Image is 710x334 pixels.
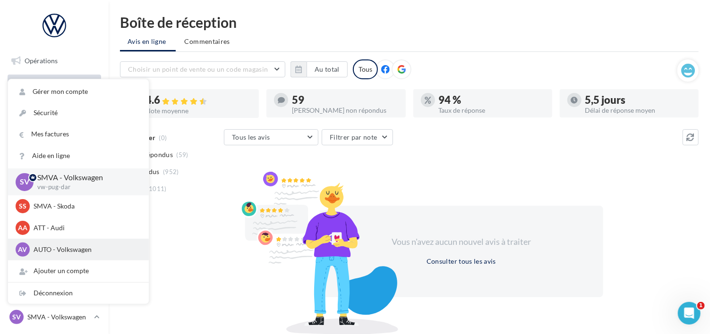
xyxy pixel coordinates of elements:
[34,223,137,233] p: ATT - Audi
[6,216,103,244] a: ASSETS PERSONNALISABLES
[120,61,285,77] button: Choisir un point de vente ou un code magasin
[8,102,149,124] a: Sécurité
[291,61,348,77] button: Au total
[147,185,167,192] span: (1011)
[19,201,26,211] span: SS
[6,75,103,95] a: Boîte de réception
[177,151,188,159] span: (59)
[423,256,500,267] button: Consulter tous les avis
[120,15,699,29] div: Boîte de réception
[25,57,58,65] span: Opérations
[439,95,545,105] div: 94 %
[8,283,149,304] div: Déconnexion
[232,133,270,141] span: Tous les avis
[439,107,545,114] div: Taux de réponse
[585,95,691,105] div: 5,5 jours
[12,312,21,322] span: SV
[145,95,251,106] div: 4.6
[18,223,27,233] span: AA
[128,65,268,73] span: Choisir un point de vente ou un code magasin
[163,168,179,175] span: (952)
[37,172,134,183] p: SMVA - Volkswagen
[6,146,103,166] a: Contacts
[322,129,393,145] button: Filtrer par note
[34,201,137,211] p: SMVA - Skoda
[27,312,90,322] p: SMVA - Volkswagen
[353,59,378,79] div: Tous
[8,260,149,282] div: Ajouter un compte
[20,176,29,187] span: SV
[8,308,101,326] a: SV SMVA - Volkswagen
[8,81,149,102] a: Gérer mon compte
[145,108,251,114] div: Note moyenne
[37,183,134,192] p: vw-pug-dar
[307,61,348,77] button: Au total
[18,245,27,254] span: AV
[8,124,149,145] a: Mes factures
[34,245,137,254] p: AUTO - Volkswagen
[6,99,103,118] a: Visibilité en ligne
[292,95,398,105] div: 59
[6,122,103,142] a: Campagnes
[678,302,701,325] iframe: Intercom live chat
[697,302,705,309] span: 1
[129,150,173,159] span: Non répondus
[6,169,103,189] a: Médiathèque
[585,107,691,114] div: Délai de réponse moyen
[8,145,149,167] a: Aide en ligne
[292,107,398,114] div: [PERSON_NAME] non répondus
[224,129,318,145] button: Tous les avis
[380,236,543,248] div: Vous n'avez aucun nouvel avis à traiter
[185,37,230,46] span: Commentaires
[6,192,103,212] a: Calendrier
[6,51,103,71] a: Opérations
